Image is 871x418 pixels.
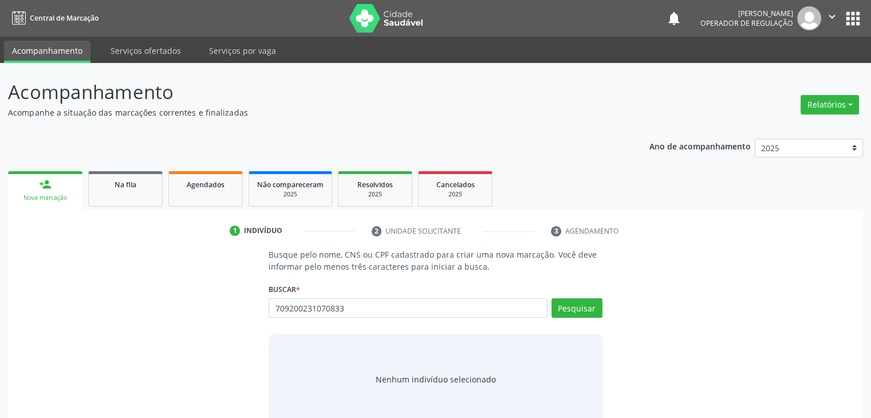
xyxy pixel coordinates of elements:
img: img [797,6,821,30]
span: Operador de regulação [700,18,793,28]
span: Resolvidos [357,180,393,190]
div: person_add [39,178,52,191]
a: Serviços por vaga [201,41,284,61]
div: 1 [230,226,240,236]
p: Ano de acompanhamento [649,139,751,153]
button: Relatórios [801,95,859,115]
div: Nenhum indivíduo selecionado [376,373,496,385]
span: Central de Marcação [30,13,98,23]
a: Serviços ofertados [103,41,189,61]
button: notifications [666,10,682,26]
label: Buscar [269,281,300,298]
p: Acompanhamento [8,78,606,107]
input: Busque por nome, CNS ou CPF [269,298,547,318]
button:  [821,6,843,30]
span: Na fila [115,180,136,190]
button: apps [843,9,863,29]
i:  [826,10,838,23]
span: Não compareceram [257,180,324,190]
span: Cancelados [436,180,475,190]
div: Indivíduo [244,226,282,236]
p: Acompanhe a situação das marcações correntes e finalizadas [8,107,606,119]
a: Acompanhamento [4,41,90,63]
span: Agendados [187,180,224,190]
div: 2025 [257,190,324,199]
p: Busque pelo nome, CNS ou CPF cadastrado para criar uma nova marcação. Você deve informar pelo men... [269,249,602,273]
div: [PERSON_NAME] [700,9,793,18]
a: Central de Marcação [8,9,98,27]
div: 2025 [346,190,404,199]
button: Pesquisar [551,298,602,318]
div: Nova marcação [16,194,74,202]
div: 2025 [427,190,484,199]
